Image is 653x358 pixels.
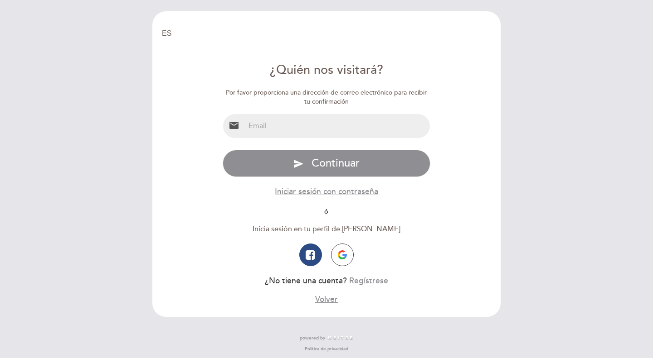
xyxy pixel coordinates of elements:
[349,275,388,286] button: Regístrese
[312,157,360,170] span: Continuar
[265,276,347,286] span: ¿No tiene una cuenta?
[245,114,430,138] input: Email
[327,336,353,340] img: MEITRE
[223,150,431,177] button: send Continuar
[317,208,335,215] span: ó
[305,346,348,352] a: Política de privacidad
[223,88,431,106] div: Por favor proporciona una dirección de correo electrónico para recibir tu confirmación
[293,158,304,169] i: send
[229,120,239,131] i: email
[338,250,347,259] img: icon-google.png
[223,224,431,234] div: Inicia sesión en tu perfil de [PERSON_NAME]
[315,294,338,305] button: Volver
[300,335,353,341] a: powered by
[275,186,378,197] button: Iniciar sesión con contraseña
[300,335,325,341] span: powered by
[223,62,431,79] div: ¿Quién nos visitará?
